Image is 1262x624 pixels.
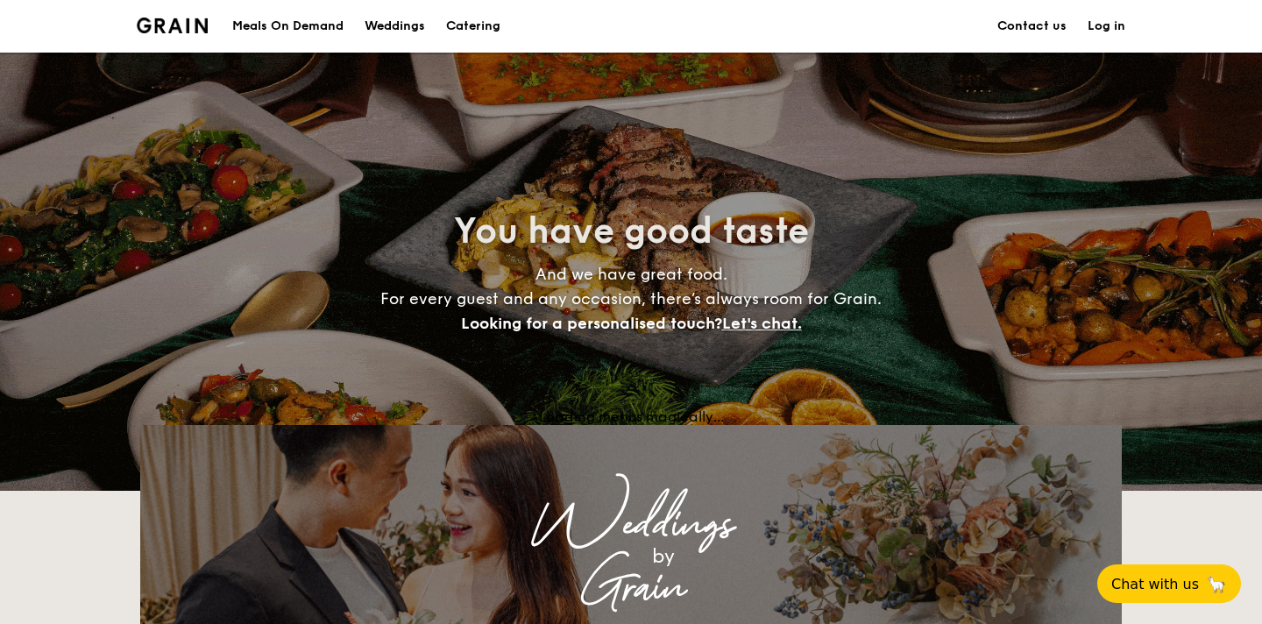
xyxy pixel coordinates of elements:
span: Chat with us [1111,576,1199,592]
img: Grain [137,18,208,33]
div: Weddings [294,509,968,541]
div: by [359,541,968,572]
span: Let's chat. [722,314,802,333]
button: Chat with us🦙 [1097,564,1241,603]
span: 🦙 [1206,574,1227,594]
div: Grain [294,572,968,604]
div: Loading menus magically... [140,408,1122,425]
a: Logotype [137,18,208,33]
